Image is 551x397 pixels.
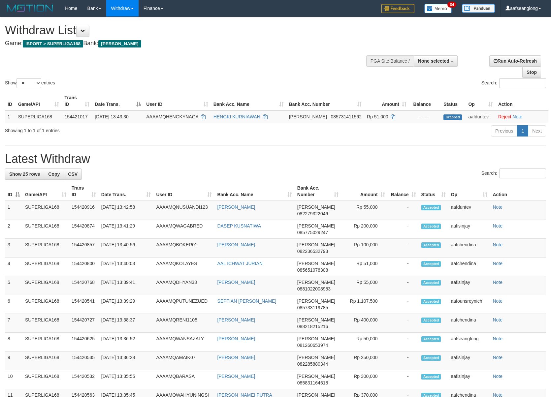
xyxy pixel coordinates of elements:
div: - - - [412,113,438,120]
a: Note [493,298,502,304]
td: 154420541 [69,295,99,314]
span: [PERSON_NAME] [297,261,335,266]
th: Balance: activate to sort column ascending [388,182,419,201]
td: Rp 200,000 [341,220,388,239]
a: Note [493,280,502,285]
th: Action [490,182,546,201]
th: ID: activate to sort column descending [5,182,22,201]
th: Amount: activate to sort column ascending [341,182,388,201]
td: SUPERLIGA168 [22,258,69,276]
span: Copy 085651078308 to clipboard [297,267,328,273]
td: - [388,258,419,276]
td: Rp 50,000 [341,333,388,351]
td: 154420874 [69,220,99,239]
td: SUPERLIGA168 [22,370,69,389]
td: [DATE] 13:42:58 [99,201,154,220]
a: Note [493,261,502,266]
td: 4 [5,258,22,276]
td: [DATE] 13:36:28 [99,351,154,370]
span: Accepted [421,224,441,229]
a: [PERSON_NAME] [217,355,255,360]
span: Accepted [421,205,441,210]
td: 154420532 [69,370,99,389]
img: Feedback.jpg [381,4,414,13]
th: User ID: activate to sort column ascending [153,182,214,201]
td: aafisinjay [448,220,490,239]
td: [DATE] 13:41:29 [99,220,154,239]
a: [PERSON_NAME] [217,317,255,322]
span: Copy 085775029247 to clipboard [297,230,328,235]
span: Copy 081260653974 to clipboard [297,343,328,348]
td: SUPERLIGA168 [22,314,69,333]
td: SUPERLIGA168 [22,295,69,314]
a: Note [493,374,502,379]
td: aafounsreynich [448,295,490,314]
td: AAAAMQPUTUNEZUED [153,295,214,314]
td: 3 [5,239,22,258]
td: SUPERLIGA168 [22,333,69,351]
td: Rp 300,000 [341,370,388,389]
a: AAL ICHWAT JURIAN [217,261,263,266]
td: SUPERLIGA168 [22,201,69,220]
a: 1 [517,125,528,137]
th: Game/API: activate to sort column ascending [22,182,69,201]
td: AAAAMQWAGABRED [153,220,214,239]
td: AAAAMQNUSUANDI123 [153,201,214,220]
input: Search: [499,78,546,88]
td: [DATE] 13:38:37 [99,314,154,333]
td: 1 [5,201,22,220]
td: 154420727 [69,314,99,333]
a: Note [512,114,522,119]
span: 154421017 [64,114,87,119]
th: Date Trans.: activate to sort column descending [92,92,144,110]
th: Date Trans.: activate to sort column ascending [99,182,154,201]
td: [DATE] 13:39:41 [99,276,154,295]
span: Copy 085831164618 to clipboard [297,380,328,385]
td: Rp 55,000 [341,201,388,220]
span: [PERSON_NAME] [297,336,335,341]
th: Trans ID: activate to sort column ascending [62,92,92,110]
td: AAAAMQAMAIK07 [153,351,214,370]
span: Accepted [421,280,441,286]
th: Bank Acc. Name: activate to sort column ascending [214,182,294,201]
label: Search: [481,78,546,88]
td: Rp 100,000 [341,239,388,258]
h1: Latest Withdraw [5,152,546,166]
th: Op: activate to sort column ascending [448,182,490,201]
td: 154420535 [69,351,99,370]
td: Rp 400,000 [341,314,388,333]
td: 154420916 [69,201,99,220]
a: Note [493,336,502,341]
img: panduan.png [462,4,495,13]
button: None selected [414,55,458,67]
span: Accepted [421,261,441,267]
img: MOTION_logo.png [5,3,55,13]
td: 10 [5,370,22,389]
th: User ID: activate to sort column ascending [144,92,211,110]
td: Rp 55,000 [341,276,388,295]
a: Note [493,204,502,210]
a: Stop [522,67,541,78]
span: Copy [48,171,60,177]
td: 154420625 [69,333,99,351]
td: 154420857 [69,239,99,258]
td: AAAAMQKOLAYES [153,258,214,276]
a: Next [528,125,546,137]
label: Search: [481,168,546,178]
td: 9 [5,351,22,370]
a: SEPTIAN [PERSON_NAME] [217,298,276,304]
span: Accepted [421,318,441,323]
img: Button%20Memo.svg [424,4,452,13]
th: Status [441,92,466,110]
th: Status: activate to sort column ascending [419,182,448,201]
span: Copy 085731411562 to clipboard [331,114,361,119]
a: DASEP KUSNATIWA [217,223,261,229]
label: Show entries [5,78,55,88]
td: - [388,314,419,333]
td: aafduntev [466,110,495,123]
td: 8 [5,333,22,351]
span: Accepted [421,336,441,342]
h1: Withdraw List [5,24,361,37]
td: AAAAMQBARASA [153,370,214,389]
a: Note [493,242,502,247]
